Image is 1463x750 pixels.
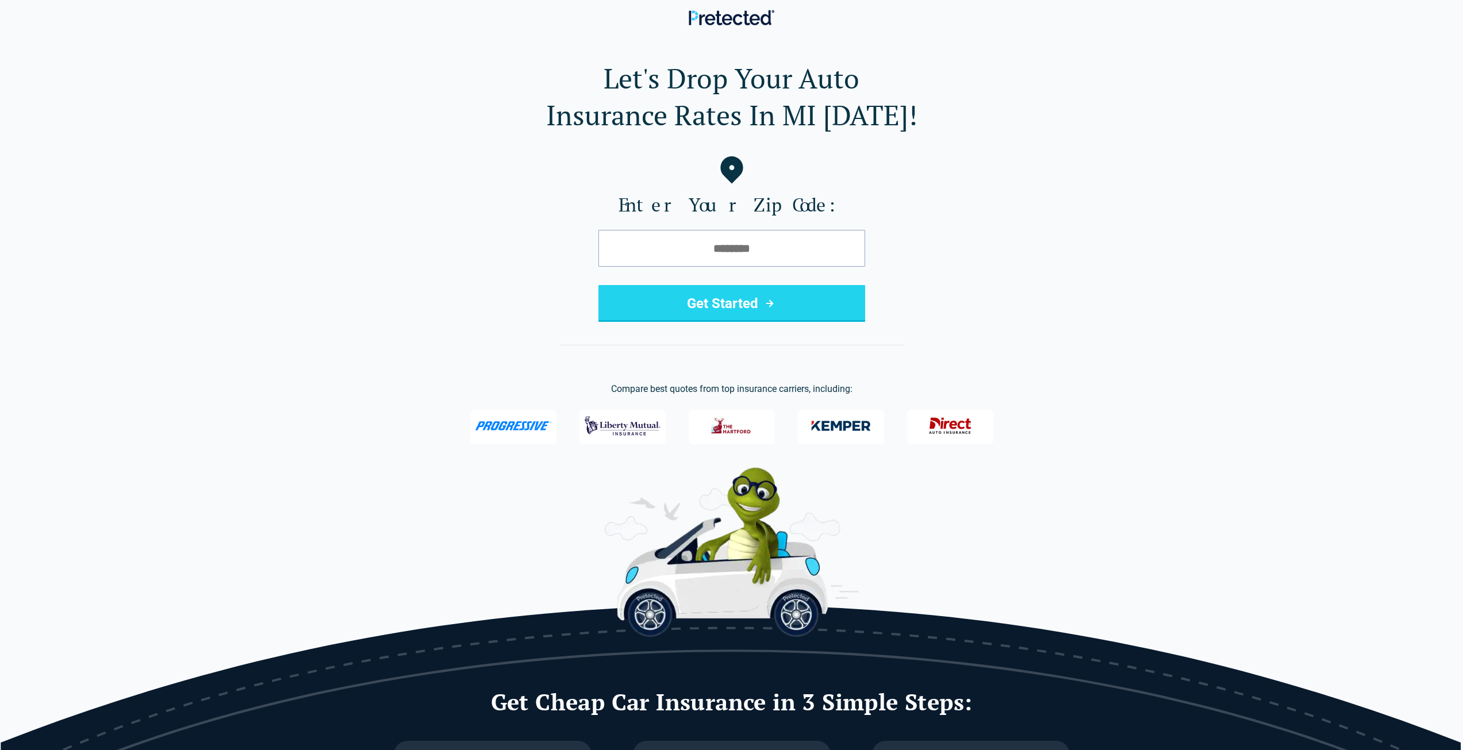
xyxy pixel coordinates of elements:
button: Get Started [598,285,865,322]
img: Direct General [922,411,978,441]
img: Progressive [475,421,552,430]
label: Enter Your Zip Code: [18,193,1445,216]
img: The Hartford [704,411,760,441]
img: Liberty Mutual [585,411,661,441]
img: Kemper [803,411,879,441]
p: Compare best quotes from top insurance carriers, including: [18,382,1445,396]
h1: Let's Drop Your Auto Insurance Rates In MI [DATE]! [18,60,1445,133]
img: Pretected [689,10,774,25]
img: Perry the Turtle with car [605,467,859,637]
